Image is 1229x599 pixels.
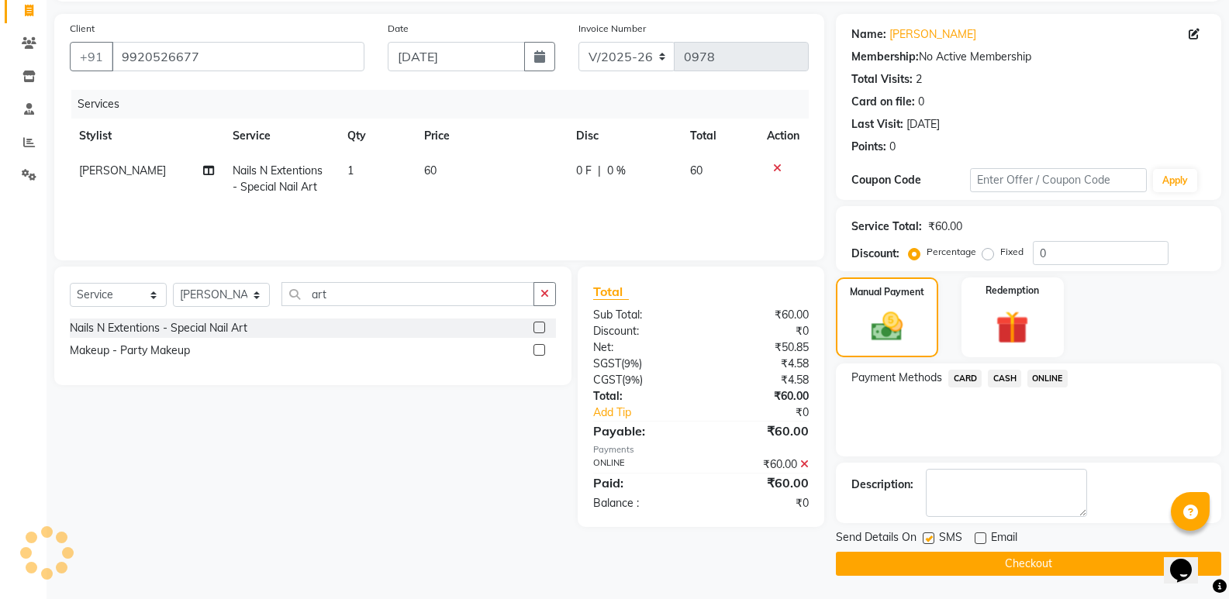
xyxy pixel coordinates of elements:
span: 60 [424,164,437,177]
div: Payable: [582,422,701,440]
span: Send Details On [836,529,917,549]
div: ( ) [582,356,701,372]
input: Enter Offer / Coupon Code [970,168,1147,192]
div: [DATE] [906,116,940,133]
span: Payment Methods [851,370,942,386]
span: | [598,163,601,179]
div: ₹0 [721,404,820,421]
span: 9% [625,374,640,386]
span: 9% [624,357,639,370]
div: ₹60.00 [701,388,820,404]
button: Checkout [836,552,1221,576]
a: Add Tip [582,404,721,421]
label: Fixed [1000,245,1024,259]
div: Discount: [851,246,899,262]
span: CARD [948,370,982,387]
div: Last Visit: [851,116,903,133]
span: Email [991,529,1017,549]
span: CGST [593,373,622,387]
div: Net: [582,339,701,356]
div: ₹50.85 [701,339,820,356]
div: ₹60.00 [701,456,820,473]
div: ₹60.00 [928,219,962,235]
span: 1 [347,164,354,177]
div: Total: [582,388,701,404]
span: 0 % [607,163,626,179]
div: ₹4.58 [701,372,820,388]
div: Total Visits: [851,71,913,88]
div: ( ) [582,372,701,388]
img: _cash.svg [861,308,913,345]
div: 0 [918,94,924,110]
iframe: chat widget [1164,537,1213,584]
div: 0 [889,139,896,155]
div: Nails N Extentions - Special Nail Art [70,320,247,336]
div: 2 [916,71,922,88]
label: Redemption [986,284,1039,298]
th: Action [758,119,809,153]
div: ₹60.00 [701,473,820,492]
div: ₹60.00 [701,422,820,440]
div: Description: [851,477,913,493]
th: Qty [338,119,415,153]
span: CASH [988,370,1021,387]
div: ₹0 [701,323,820,339]
input: Search or Scan [281,282,534,306]
span: 60 [690,164,703,177]
img: _gift.svg [986,307,1039,348]
span: SGST [593,356,621,370]
label: Date [388,22,409,36]
div: No Active Membership [851,49,1206,65]
div: ₹60.00 [701,307,820,323]
a: [PERSON_NAME] [889,26,976,43]
div: Points: [851,139,886,155]
th: Disc [567,119,682,153]
th: Price [415,119,567,153]
div: Membership: [851,49,919,65]
input: Search by Name/Mobile/Email/Code [112,42,364,71]
div: Discount: [582,323,701,339]
div: ₹4.58 [701,356,820,372]
label: Invoice Number [578,22,646,36]
button: Apply [1153,169,1197,192]
div: Card on file: [851,94,915,110]
label: Percentage [927,245,976,259]
span: Nails N Extentions - Special Nail Art [233,164,323,194]
div: Balance : [582,495,701,511]
span: [PERSON_NAME] [79,164,166,177]
span: ONLINE [1027,370,1068,387]
div: Name: [851,26,886,43]
button: +91 [70,42,113,71]
th: Stylist [70,119,223,153]
label: Manual Payment [850,285,924,299]
div: Coupon Code [851,172,969,188]
div: ONLINE [582,456,701,473]
div: Sub Total: [582,307,701,323]
div: Makeup - Party Makeup [70,343,190,359]
th: Service [223,119,338,153]
label: Client [70,22,95,36]
div: ₹0 [701,495,820,511]
div: Service Total: [851,219,922,235]
span: SMS [939,529,962,549]
div: Payments [593,443,809,456]
div: Paid: [582,473,701,492]
th: Total [681,119,758,153]
div: Services [71,90,820,119]
span: 0 F [576,163,592,179]
span: Total [593,284,629,300]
